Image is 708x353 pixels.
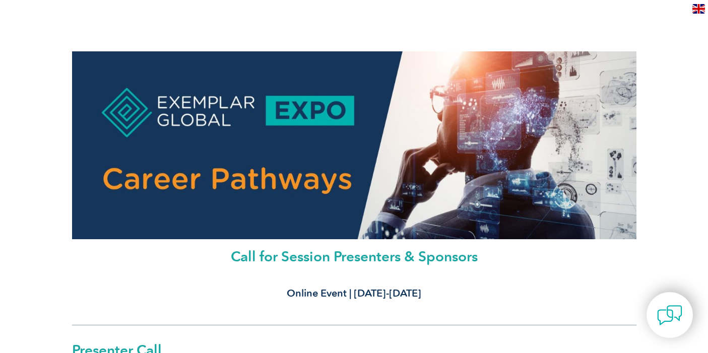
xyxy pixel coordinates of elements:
img: en [692,4,705,14]
img: career pathways [72,51,636,239]
h3: Online Event | [DATE]-[DATE] [72,287,636,300]
img: contact-chat.png [657,303,682,328]
h1: Call for Session Presenters & Sponsors [72,249,636,263]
